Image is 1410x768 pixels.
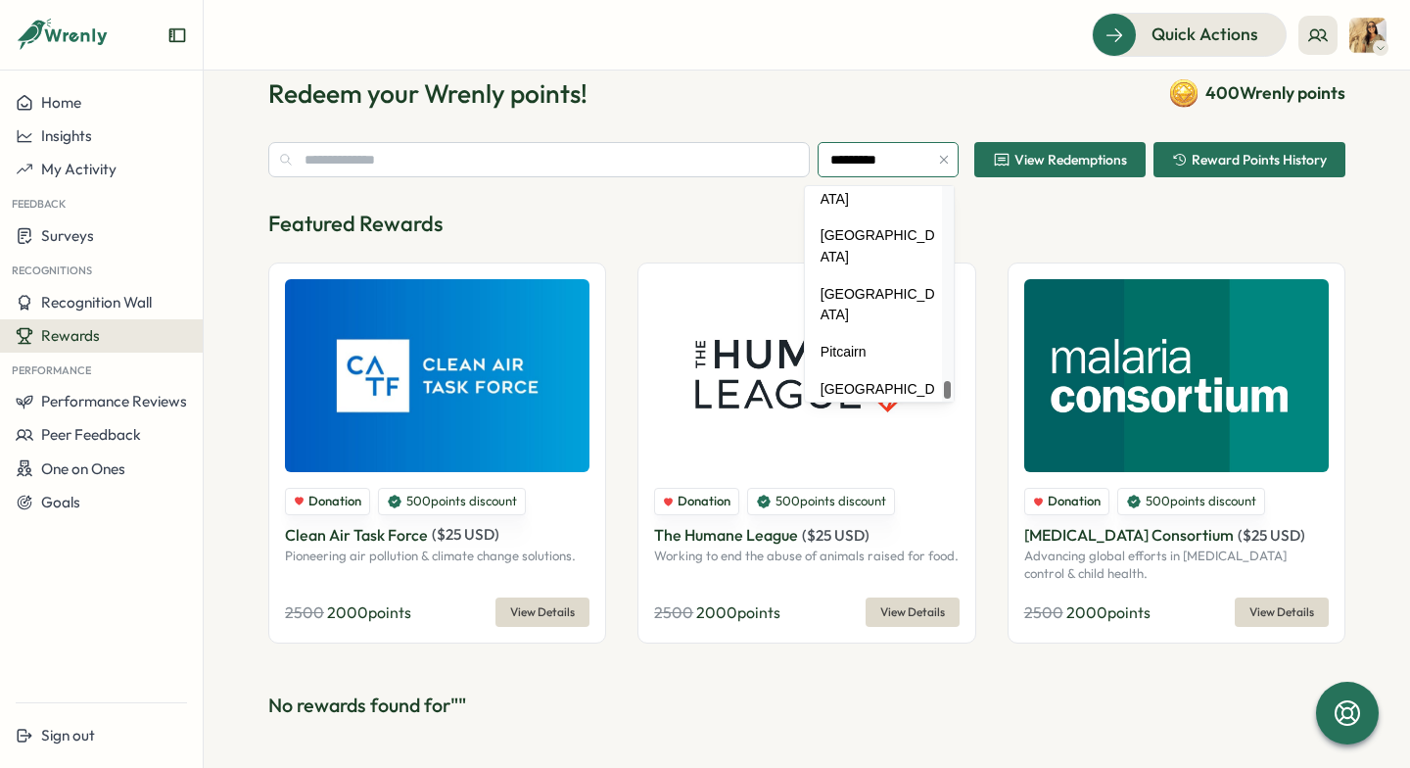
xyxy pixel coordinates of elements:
button: View Redemptions [974,142,1146,177]
span: Goals [41,493,80,511]
span: 400 Wrenly points [1205,80,1345,106]
span: " " [450,693,466,717]
p: Pioneering air pollution & climate change solutions. [285,548,589,565]
span: ( $ 25 USD ) [802,526,869,545]
div: [GEOGRAPHIC_DATA] [809,160,950,217]
span: ( $ 25 USD ) [1238,526,1305,545]
span: Insights [41,126,92,145]
span: Donation [1048,493,1101,510]
button: View Details [1235,598,1329,627]
span: 2000 points [1066,602,1151,622]
p: [MEDICAL_DATA] Consortium [1024,523,1234,548]
span: 2500 [1024,602,1063,622]
span: Peer Feedback [41,425,141,444]
button: Quick Actions [1092,13,1287,56]
p: Working to end the abuse of animals raised for food. [654,548,959,565]
span: 2000 points [696,602,780,622]
p: Featured Rewards [268,209,1345,239]
span: View Redemptions [1014,153,1127,167]
p: No rewards found for [268,691,1345,721]
div: [GEOGRAPHIC_DATA] [809,276,950,334]
span: View Details [510,599,575,626]
span: Reward Points History [1192,153,1327,167]
button: View Details [866,598,960,627]
span: ( $ 25 USD ) [432,525,499,544]
img: The Humane League [654,279,959,472]
h1: Redeem your Wrenly points! [268,76,587,111]
p: The Humane League [654,523,798,548]
img: Clean Air Task Force [285,279,589,472]
button: View Details [495,598,589,627]
p: Clean Air Task Force [285,523,428,548]
div: 500 points discount [378,488,526,515]
p: Advancing global efforts in [MEDICAL_DATA] control & child health. [1024,548,1329,582]
span: Performance Reviews [41,392,187,410]
div: [GEOGRAPHIC_DATA] [809,371,950,429]
div: [GEOGRAPHIC_DATA] [809,217,950,275]
span: My Activity [41,160,117,178]
span: Surveys [41,226,94,245]
span: View Details [1249,599,1314,626]
span: Recognition Wall [41,293,152,312]
img: Malaria Consortium [1024,279,1329,472]
span: Donation [678,493,730,510]
span: Sign out [41,726,95,744]
button: Reward Points History [1153,142,1345,177]
div: 500 points discount [747,488,895,515]
span: 2500 [654,602,693,622]
span: Home [41,93,81,112]
span: Donation [308,493,361,510]
div: 500 points discount [1117,488,1265,515]
span: One on Ones [41,459,125,478]
div: Pitcairn [809,334,950,371]
img: Antonella Guidoccio [1349,17,1386,54]
span: Quick Actions [1151,22,1258,47]
button: Expand sidebar [167,25,187,45]
span: Rewards [41,326,100,345]
span: 2000 points [327,602,411,622]
span: View Details [880,599,945,626]
span: 2500 [285,602,324,622]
